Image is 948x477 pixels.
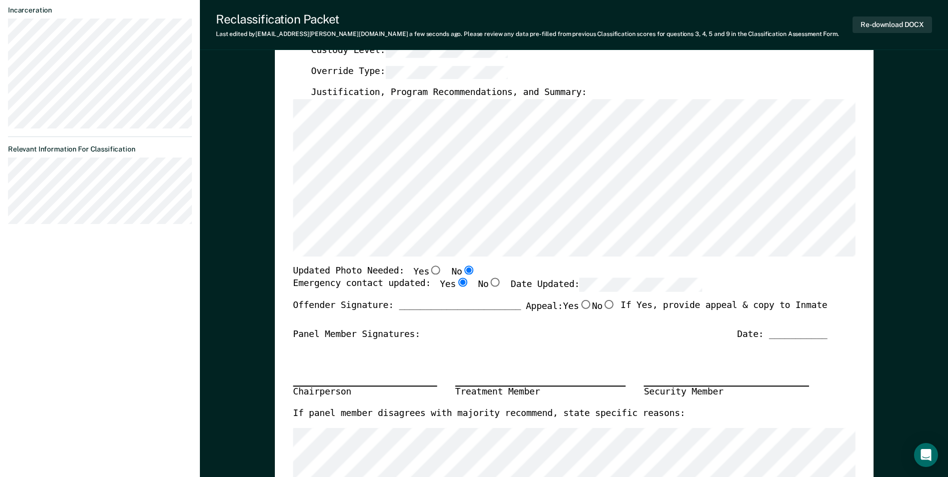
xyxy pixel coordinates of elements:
label: If panel member disagrees with majority recommend, state specific reasons: [293,408,685,420]
input: No [462,265,475,274]
div: Reclassification Packet [216,12,839,26]
label: No [478,278,501,292]
div: Updated Photo Needed: [293,265,475,278]
dt: Relevant Information For Classification [8,145,192,153]
input: Date Updated: [580,278,702,292]
dt: Incarceration [8,6,192,14]
label: No [592,300,615,313]
label: Custody Level: [311,44,508,57]
input: Yes [456,278,469,287]
input: Yes [579,300,592,309]
input: No [488,278,501,287]
div: Emergency contact updated: [293,278,702,300]
span: a few seconds ago [409,30,461,37]
label: Date Updated: [511,278,702,292]
label: Yes [440,278,469,292]
label: Override Type: [311,65,508,79]
div: Date: ___________ [737,329,827,341]
div: Security Member [644,386,809,399]
label: Justification, Program Recommendations, and Summary: [311,87,587,99]
div: Treatment Member [455,386,626,399]
input: Custody Level: [385,44,508,57]
div: Last edited by [EMAIL_ADDRESS][PERSON_NAME][DOMAIN_NAME] . Please review any data pre-filled from... [216,30,839,37]
label: Yes [413,265,442,278]
div: Offender Signature: _______________________ If Yes, provide appeal & copy to Inmate [293,300,827,329]
input: Override Type: [385,65,508,79]
div: Panel Member Signatures: [293,329,420,341]
input: No [602,300,615,309]
label: No [451,265,475,278]
input: Yes [429,265,442,274]
label: Appeal: [526,300,616,321]
button: Re-download DOCX [853,16,932,33]
div: Chairperson [293,386,437,399]
label: Yes [563,300,592,313]
div: Open Intercom Messenger [914,443,938,467]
